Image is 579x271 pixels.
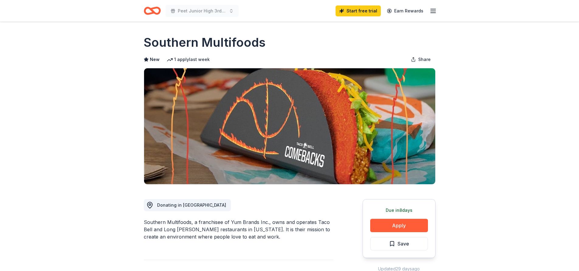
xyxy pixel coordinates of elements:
[370,207,428,214] div: Due in 8 days
[406,53,436,66] button: Share
[157,202,226,208] span: Donating in [GEOGRAPHIC_DATA]
[336,5,381,16] a: Start free trial
[370,237,428,250] button: Save
[398,240,409,248] span: Save
[418,56,431,63] span: Share
[144,4,161,18] a: Home
[370,219,428,232] button: Apply
[144,34,266,51] h1: Southern Multifoods
[178,7,226,15] span: Peet Junior High 3rd Annual Hispanic Heritage Night
[383,5,427,16] a: Earn Rewards
[150,56,160,63] span: New
[144,68,435,184] img: Image for Southern Multifoods
[167,56,210,63] div: 1 apply last week
[144,218,333,240] div: Southern Multifoods, a franchisee of Yum Brands Inc., owns and operates Taco Bell and Long [PERSO...
[166,5,239,17] button: Peet Junior High 3rd Annual Hispanic Heritage Night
